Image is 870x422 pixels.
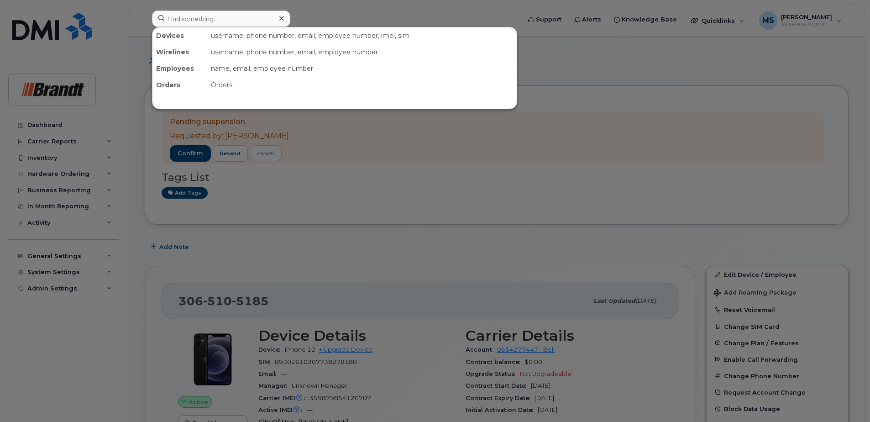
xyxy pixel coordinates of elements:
div: username, phone number, email, employee number [207,44,517,60]
div: name, email, employee number [207,60,517,77]
div: username, phone number, email, employee number, imei, sim [207,27,517,44]
div: Orders [152,77,207,93]
div: Employees [152,60,207,77]
div: Devices [152,27,207,44]
div: Orders [207,77,517,93]
div: Wirelines [152,44,207,60]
